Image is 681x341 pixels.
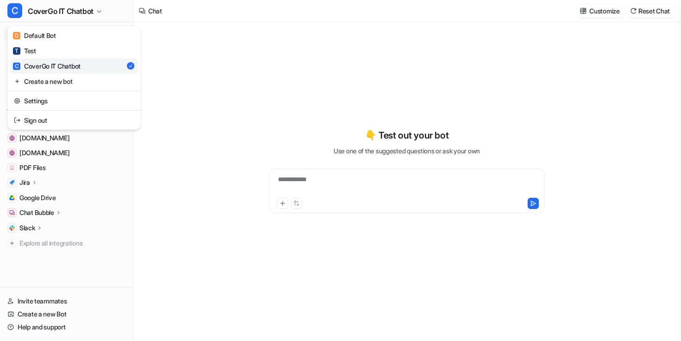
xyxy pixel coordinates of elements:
[13,46,36,56] div: Test
[14,96,20,106] img: reset
[10,93,138,108] a: Settings
[14,115,20,125] img: reset
[13,47,20,55] span: T
[7,3,22,18] span: C
[10,113,138,128] a: Sign out
[13,63,20,70] span: C
[14,76,20,86] img: reset
[13,61,81,71] div: CoverGo IT Chatbot
[28,5,94,18] span: CoverGo IT Chatbot
[13,32,20,39] span: D
[13,31,56,40] div: Default Bot
[10,74,138,89] a: Create a new bot
[7,26,141,130] div: CCoverGo IT Chatbot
